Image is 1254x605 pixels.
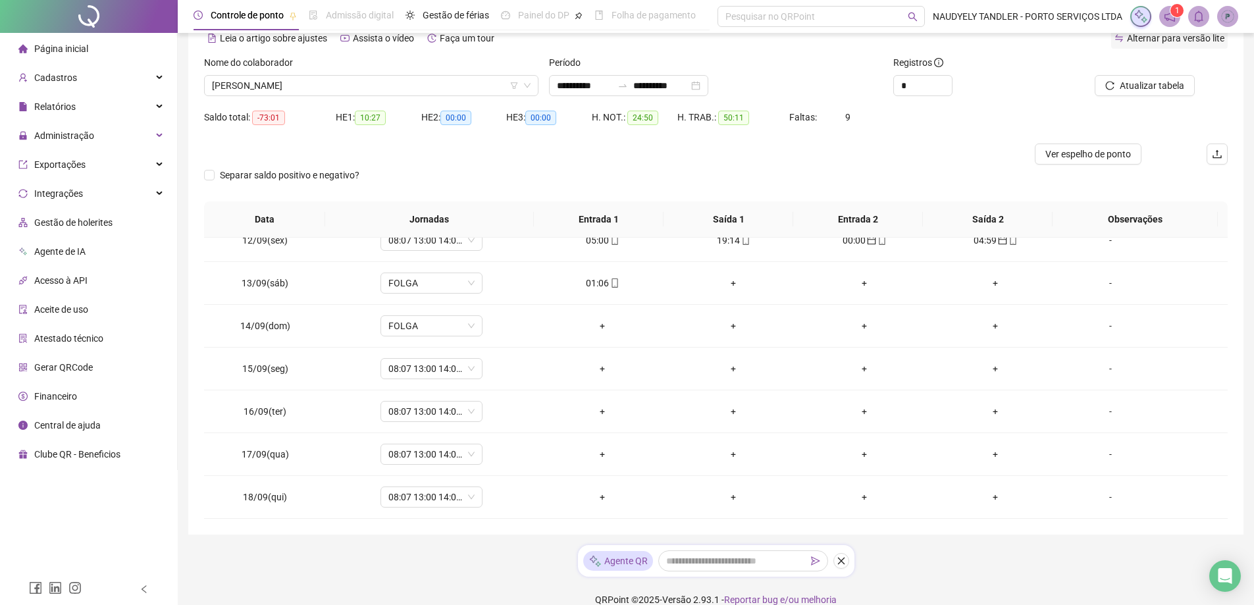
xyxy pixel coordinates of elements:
[677,110,789,125] div: H. TRAB.:
[810,447,920,461] div: +
[941,319,1051,333] div: +
[29,581,42,594] span: facebook
[997,236,1007,245] span: calendar
[405,11,415,20] span: sun
[810,276,920,290] div: +
[501,11,510,20] span: dashboard
[34,159,86,170] span: Exportações
[204,55,301,70] label: Nome do colaborador
[242,449,289,460] span: 17/09(qua)
[523,82,531,90] span: down
[1218,7,1238,26] img: 72311
[18,73,28,82] span: user-add
[18,334,28,343] span: solution
[34,217,113,228] span: Gestão de holerites
[923,201,1053,238] th: Saída 2
[548,404,658,419] div: +
[34,304,88,315] span: Aceite de uso
[427,34,436,43] span: history
[588,554,602,568] img: sparkle-icon.fc2bf0ac1784a2077858766a79e2daf3.svg
[240,321,290,331] span: 14/09(dom)
[548,447,658,461] div: +
[34,101,76,112] span: Relatórios
[789,112,819,122] span: Faltas:
[548,319,658,333] div: +
[1164,11,1176,22] span: notification
[326,10,394,20] span: Admissão digital
[1072,361,1149,376] div: -
[1212,149,1222,159] span: upload
[18,131,28,140] span: lock
[18,160,28,169] span: export
[204,201,325,238] th: Data
[810,319,920,333] div: +
[18,421,28,430] span: info-circle
[664,201,793,238] th: Saída 1
[18,218,28,227] span: apartment
[506,110,592,125] div: HE 3:
[68,581,82,594] span: instagram
[1175,6,1180,15] span: 1
[388,402,475,421] span: 08:07 13:00 14:00 17:55
[679,447,789,461] div: +
[194,11,203,20] span: clock-circle
[617,80,628,91] span: swap-right
[1072,319,1149,333] div: -
[34,72,77,83] span: Cadastros
[388,444,475,464] span: 08:07 13:00 14:00 17:55
[34,391,77,402] span: Financeiro
[18,450,28,459] span: gift
[242,235,288,246] span: 12/09(sex)
[845,112,850,122] span: 9
[740,236,750,245] span: mobile
[34,275,88,286] span: Acesso à API
[1193,11,1205,22] span: bell
[34,188,83,199] span: Integrações
[309,11,318,20] span: file-done
[355,111,386,125] span: 10:27
[18,305,28,314] span: audit
[893,55,943,70] span: Registros
[34,420,101,431] span: Central de ajuda
[609,236,619,245] span: mobile
[679,319,789,333] div: +
[810,233,920,248] div: 00:00
[388,487,475,507] span: 08:07 13:00 14:00 17:55
[1072,404,1149,419] div: -
[1007,236,1018,245] span: mobile
[1053,201,1218,238] th: Observações
[34,246,86,257] span: Agente de IA
[207,34,217,43] span: file-text
[211,10,284,20] span: Controle de ponto
[534,201,664,238] th: Entrada 1
[1134,9,1148,24] img: sparkle-icon.fc2bf0ac1784a2077858766a79e2daf3.svg
[1072,233,1149,248] div: -
[18,189,28,198] span: sync
[388,359,475,379] span: 08:07 13:00 14:00 17:55
[718,111,749,125] span: 50:11
[810,404,920,419] div: +
[793,201,923,238] th: Entrada 2
[242,278,288,288] span: 13/09(sáb)
[1170,4,1184,17] sup: 1
[548,490,658,504] div: +
[612,10,696,20] span: Folha de pagamento
[617,80,628,91] span: to
[18,276,28,285] span: api
[289,12,297,20] span: pushpin
[1063,212,1207,226] span: Observações
[220,33,327,43] span: Leia o artigo sobre ajustes
[548,233,658,248] div: 05:00
[49,581,62,594] span: linkedin
[1105,81,1114,90] span: reload
[525,111,556,125] span: 00:00
[18,102,28,111] span: file
[1072,276,1149,290] div: -
[1045,147,1131,161] span: Ver espelho de ponto
[34,43,88,54] span: Página inicial
[548,361,658,376] div: +
[388,230,475,250] span: 08:07 13:00 14:00 17:55
[934,58,943,67] span: info-circle
[204,110,336,125] div: Saldo total:
[679,233,789,248] div: 19:14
